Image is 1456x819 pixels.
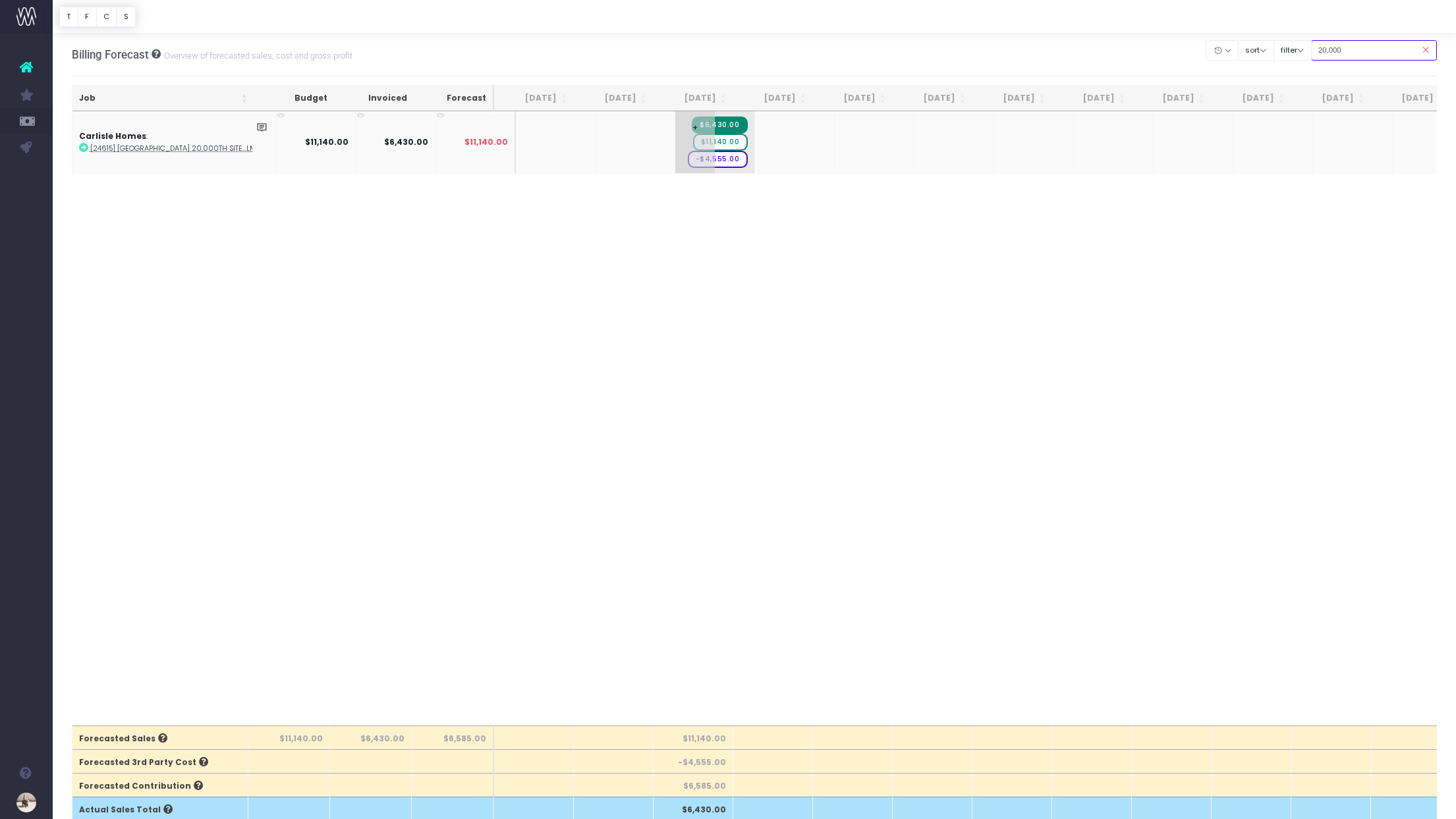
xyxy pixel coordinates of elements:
th: Budget [254,86,334,111]
button: filter [1274,40,1312,61]
small: Overview of forecasted sales, cost and gross profit [161,48,352,61]
strong: Carlisle Homes [79,130,146,142]
th: Apr 26: activate to sort column ascending [1132,86,1212,111]
th: $6,585.00 [654,773,733,797]
button: F [78,7,97,27]
button: sort [1238,40,1274,61]
th: Nov 25: activate to sort column ascending [733,86,813,111]
span: wayahead Cost Forecast Item [688,151,748,168]
span: Forecasted Sales [79,733,167,745]
span: $11,140.00 [464,136,508,148]
th: Feb 26: activate to sort column ascending [972,86,1052,111]
strong: $6,430.00 [384,136,428,147]
th: May 26: activate to sort column ascending [1212,86,1291,111]
th: $6,430.00 [330,726,412,749]
button: S [116,7,136,27]
th: Jan 26: activate to sort column ascending [893,86,972,111]
span: Streamtime Invoice: 72171 – [24615] Carlisle 20,000th Site Start Campaign & Filming [692,117,747,134]
button: T [59,7,78,27]
th: Invoiced [334,86,414,111]
th: Oct 25: activate to sort column ascending [654,86,733,111]
th: Aug 25: activate to sort column ascending [494,86,574,111]
span: Billing Forecast [72,48,149,61]
td: : [72,111,276,173]
th: Sep 25: activate to sort column ascending [574,86,654,111]
div: Vertical button group [59,7,136,27]
th: Jun 26: activate to sort column ascending [1291,86,1371,111]
abbr: [24615] Carlisle 20,000th Site Start Campaign & Filming [90,144,269,153]
button: C [96,7,117,27]
th: -$4,555.00 [654,749,733,773]
span: + [675,111,715,173]
strong: $11,140.00 [305,136,349,147]
th: Dec 25: activate to sort column ascending [813,86,893,111]
span: wayahead Sales Forecast Item [693,134,748,151]
th: Job: activate to sort column ascending [72,86,254,111]
th: $11,140.00 [654,726,733,749]
th: Forecasted 3rd Party Cost [72,749,248,773]
th: Mar 26: activate to sort column ascending [1052,86,1132,111]
th: Forecasted Contribution [72,773,248,797]
th: $11,140.00 [248,726,330,749]
img: images/default_profile_image.png [16,793,36,812]
th: $6,585.00 [412,726,494,749]
th: Jul 26: activate to sort column ascending [1371,86,1451,111]
input: Search... [1311,40,1438,61]
th: Forecast [414,86,494,111]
